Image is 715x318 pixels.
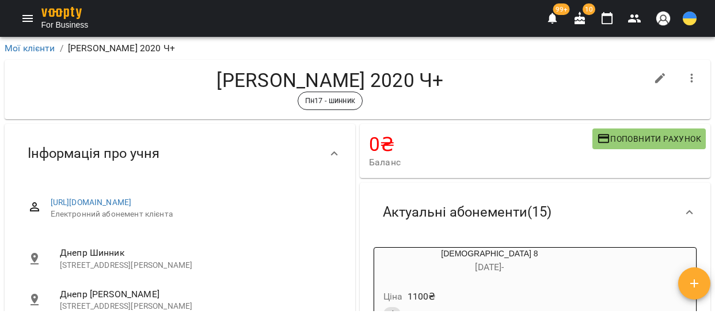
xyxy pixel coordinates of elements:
img: avatar_s.png [655,10,671,26]
div: [DEMOGRAPHIC_DATA] 8 [374,248,605,275]
span: 10 [583,3,595,15]
div: Інформація про учня [5,124,355,183]
h6: Ціна [383,289,403,305]
nav: breadcrumb [5,41,710,55]
button: Поповнити рахунок [592,128,706,149]
span: Поповнити рахунок [597,132,701,146]
span: [DATE] - [475,262,504,272]
p: [PERSON_NAME] 2020 Ч+ [68,41,175,55]
li: / [60,41,63,55]
div: Пн17 - шинник [298,92,363,110]
span: Днепр Шинник [60,247,124,258]
img: voopty.png [41,7,82,19]
span: Актуальні абонементи ( 15 ) [383,203,552,221]
h4: 0 ₴ [369,133,592,156]
p: [STREET_ADDRESS][PERSON_NAME] [60,260,332,271]
span: Пн17 - шинник [298,95,362,106]
span: For Business [41,19,89,31]
img: UA.svg [683,12,697,25]
span: Днепр [PERSON_NAME] [60,289,159,300]
a: [URL][DOMAIN_NAME] [51,198,132,207]
button: Menu [14,5,41,32]
span: Баланс [369,156,592,169]
span: Електронний абонемент клієнта [51,209,332,220]
p: [STREET_ADDRESS][PERSON_NAME] [60,301,332,312]
a: Мої клієнти [5,43,55,54]
h4: [PERSON_NAME] 2020 Ч+ [14,69,646,92]
div: Актуальні абонементи(15) [360,183,710,242]
span: 99+ [553,3,570,15]
span: Інформація про учня [28,145,159,162]
p: 1100 ₴ [408,290,436,304]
